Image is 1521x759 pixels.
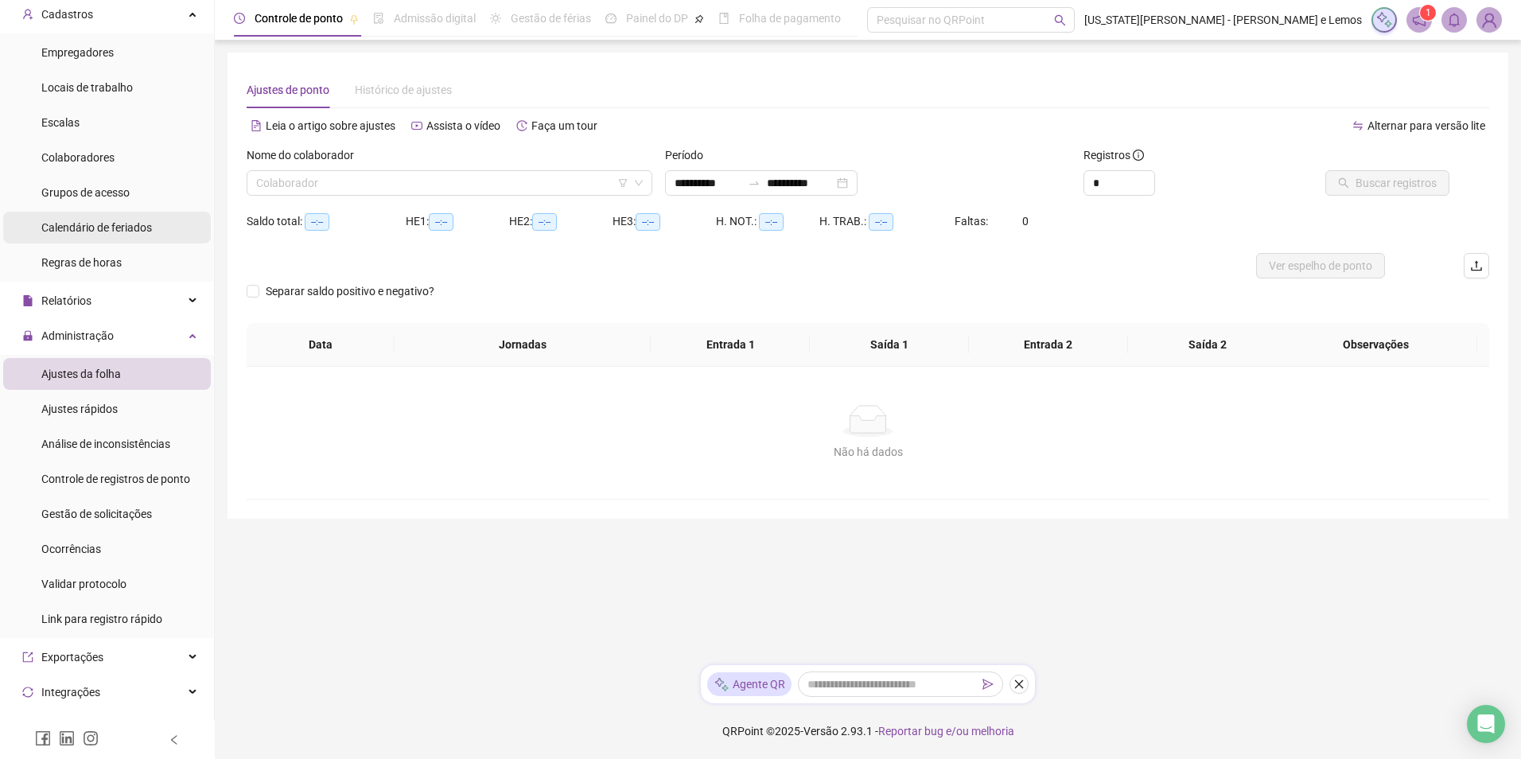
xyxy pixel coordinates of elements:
[955,215,990,228] span: Faltas:
[41,651,103,664] span: Exportações
[41,221,152,234] span: Calendário de feriados
[395,323,651,367] th: Jornadas
[1013,679,1025,690] span: close
[748,177,760,189] span: to
[1275,323,1477,367] th: Observações
[1412,13,1426,27] span: notification
[718,13,729,24] span: book
[748,177,760,189] span: swap-right
[651,323,810,367] th: Entrada 1
[266,119,395,132] span: Leia o artigo sobre ajustes
[1375,11,1393,29] img: sparkle-icon.fc2bf0ac1784a2077858766a79e2daf3.svg
[613,212,716,231] div: HE 3:
[694,14,704,24] span: pushpin
[714,676,729,693] img: sparkle-icon.fc2bf0ac1784a2077858766a79e2daf3.svg
[605,13,617,24] span: dashboard
[251,120,262,131] span: file-text
[247,84,329,96] span: Ajustes de ponto
[41,438,170,450] span: Análise de inconsistências
[1420,5,1436,21] sup: 1
[1477,8,1501,32] img: 87270
[516,120,527,131] span: history
[394,12,476,25] span: Admissão digital
[511,12,591,25] span: Gestão de férias
[1325,170,1449,196] button: Buscar registros
[41,508,152,520] span: Gestão de solicitações
[255,12,343,25] span: Controle de ponto
[982,679,994,690] span: send
[41,256,122,269] span: Regras de horas
[1083,146,1144,164] span: Registros
[41,543,101,555] span: Ocorrências
[1054,14,1066,26] span: search
[532,213,557,231] span: --:--
[83,730,99,746] span: instagram
[531,119,597,132] span: Faça um tour
[41,368,121,380] span: Ajustes da folha
[169,734,180,745] span: left
[247,323,395,367] th: Data
[490,13,501,24] span: sun
[247,212,406,231] div: Saldo total:
[1470,259,1483,272] span: upload
[41,578,126,590] span: Validar protocolo
[41,403,118,415] span: Ajustes rápidos
[869,213,893,231] span: --:--
[1133,150,1144,161] span: info-circle
[406,212,509,231] div: HE 1:
[41,473,190,485] span: Controle de registros de ponto
[1256,253,1385,278] button: Ver espelho de ponto
[739,12,841,25] span: Folha de pagamento
[1467,705,1505,743] div: Open Intercom Messenger
[41,186,130,199] span: Grupos de acesso
[41,116,80,129] span: Escalas
[355,84,452,96] span: Histórico de ajustes
[22,652,33,663] span: export
[373,13,384,24] span: file-done
[215,703,1521,759] footer: QRPoint © 2025 - 2.93.1 -
[41,81,133,94] span: Locais de trabalho
[259,282,441,300] span: Separar saldo positivo e negativo?
[266,443,1470,461] div: Não há dados
[626,12,688,25] span: Painel do DP
[22,330,33,341] span: lock
[1426,7,1431,18] span: 1
[41,294,91,307] span: Relatórios
[234,13,245,24] span: clock-circle
[1447,13,1461,27] span: bell
[716,212,819,231] div: H. NOT.:
[22,295,33,306] span: file
[426,119,500,132] span: Assista o vídeo
[759,213,784,231] span: --:--
[22,687,33,698] span: sync
[349,14,359,24] span: pushpin
[429,213,453,231] span: --:--
[634,178,644,188] span: down
[41,8,93,21] span: Cadastros
[305,213,329,231] span: --:--
[1367,119,1485,132] span: Alternar para versão lite
[1288,336,1465,353] span: Observações
[810,323,969,367] th: Saída 1
[803,725,838,738] span: Versão
[636,213,660,231] span: --:--
[1022,215,1029,228] span: 0
[41,46,114,59] span: Empregadores
[59,730,75,746] span: linkedin
[878,725,1014,738] span: Reportar bug e/ou melhoria
[1128,323,1287,367] th: Saída 2
[665,146,714,164] label: Período
[969,323,1128,367] th: Entrada 2
[618,178,628,188] span: filter
[819,212,955,231] div: H. TRAB.:
[247,146,364,164] label: Nome do colaborador
[1352,120,1363,131] span: swap
[411,120,422,131] span: youtube
[22,9,33,20] span: user-add
[707,672,792,696] div: Agente QR
[41,613,162,625] span: Link para registro rápido
[41,686,100,699] span: Integrações
[41,329,114,342] span: Administração
[35,730,51,746] span: facebook
[1084,11,1362,29] span: [US_STATE][PERSON_NAME] - [PERSON_NAME] e Lemos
